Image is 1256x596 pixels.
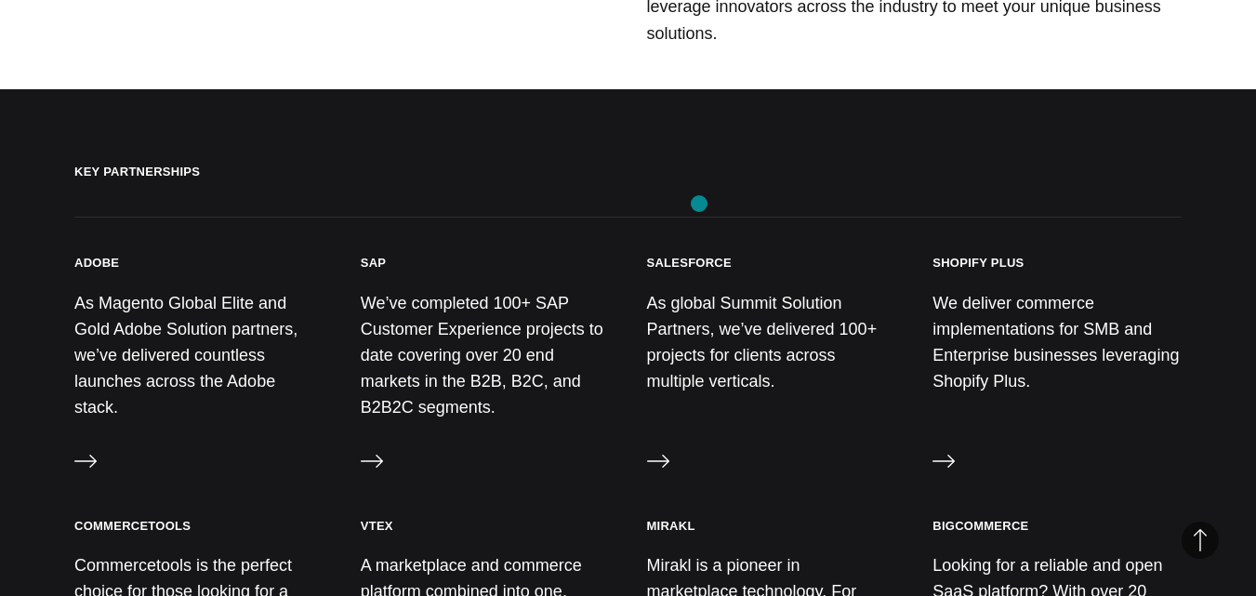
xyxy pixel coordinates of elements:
h2: Key Partnerships [74,164,1182,218]
p: As global Summit Solution Partners, we’ve delivered 100+ projects for clients across multiple ver... [647,290,896,395]
h3: Salesforce [647,255,732,271]
p: As Magento Global Elite and Gold Adobe Solution partners, we’ve delivered countless launches acro... [74,290,324,421]
h3: SAP [361,255,387,271]
p: We’ve completed 100+ SAP Customer Experience projects to date covering over 20 end markets in the... [361,290,610,421]
button: Back to Top [1182,522,1219,559]
h3: Shopify Plus [932,255,1024,271]
h3: BigCommerce [932,518,1028,534]
h3: Mirakl [647,518,695,534]
p: We deliver commerce implementations for SMB and Enterprise businesses leveraging Shopify Plus. [932,290,1182,395]
h3: VTEX [361,518,393,534]
h3: commercetools [74,518,191,534]
h3: Adobe [74,255,119,271]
